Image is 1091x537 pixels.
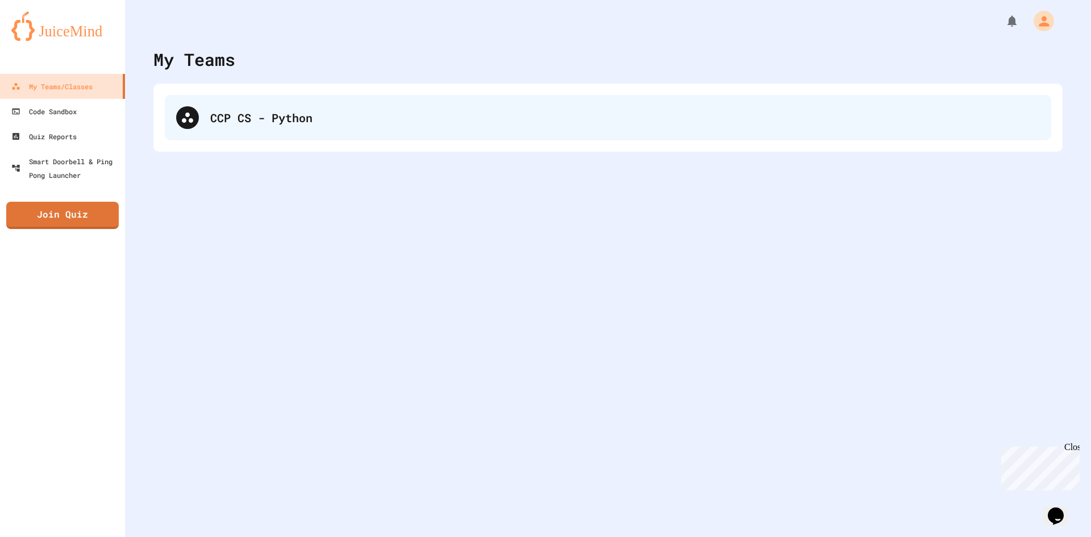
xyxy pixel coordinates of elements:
a: Join Quiz [6,202,119,229]
div: My Notifications [984,11,1022,31]
img: logo-orange.svg [11,11,114,41]
div: My Account [1022,8,1057,34]
div: Quiz Reports [11,130,77,143]
div: My Teams/Classes [11,80,93,93]
div: CCP CS - Python [165,95,1051,140]
div: CCP CS - Python [210,109,1040,126]
div: Chat with us now!Close [5,5,78,72]
div: My Teams [153,47,235,72]
div: Smart Doorbell & Ping Pong Launcher [11,155,120,182]
iframe: chat widget [1043,492,1080,526]
iframe: chat widget [997,442,1080,490]
div: Code Sandbox [11,105,77,118]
